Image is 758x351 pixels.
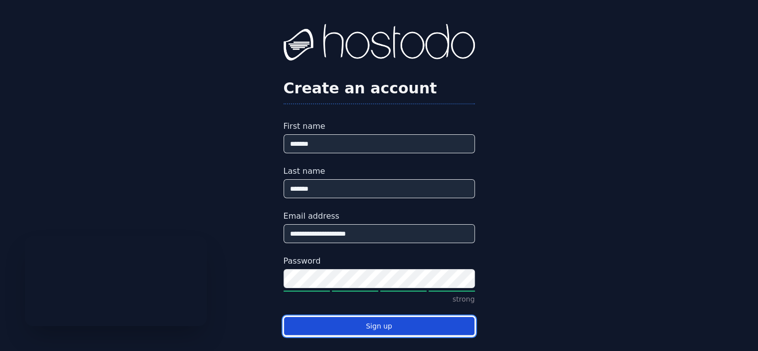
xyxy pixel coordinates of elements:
label: Password [284,255,475,267]
img: Hostodo [284,24,475,64]
label: Email address [284,210,475,222]
button: Sign up [284,317,475,336]
p: strong [284,294,475,305]
label: Last name [284,165,475,177]
h2: Create an account [284,79,475,97]
label: First name [284,120,475,132]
